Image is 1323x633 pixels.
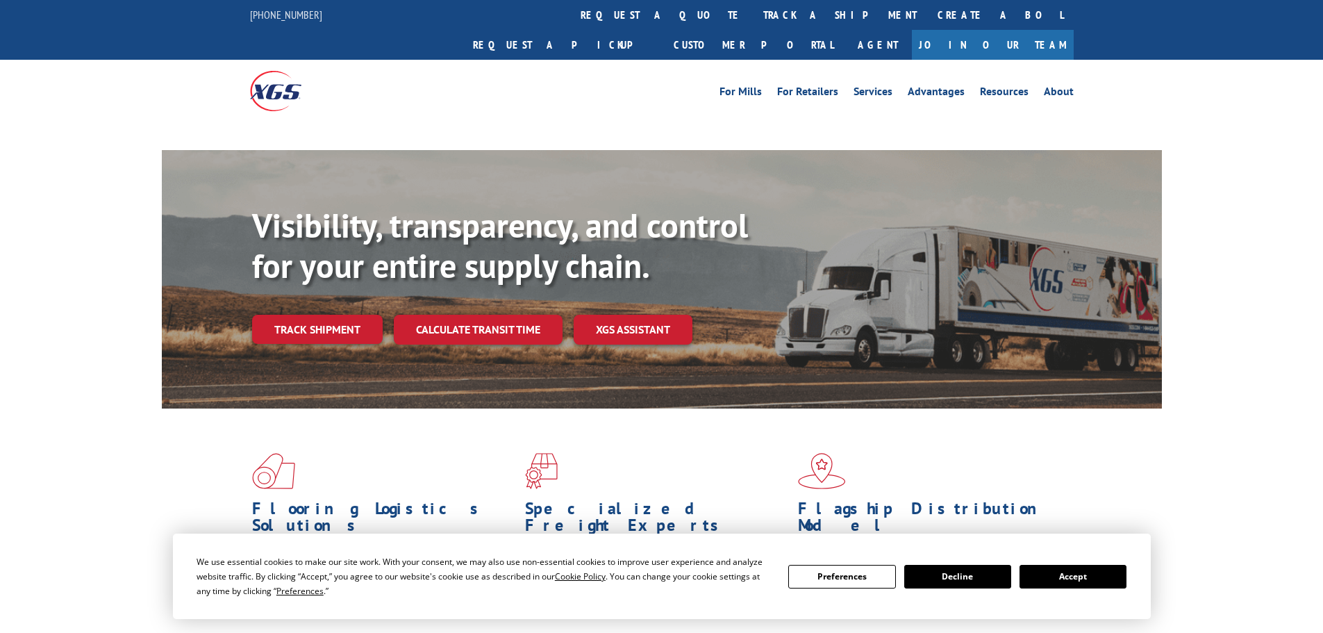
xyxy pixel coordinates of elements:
[173,534,1151,619] div: Cookie Consent Prompt
[525,500,788,541] h1: Specialized Freight Experts
[252,500,515,541] h1: Flooring Logistics Solutions
[912,30,1074,60] a: Join Our Team
[1020,565,1126,589] button: Accept
[394,315,563,345] a: Calculate transit time
[525,453,558,489] img: xgs-icon-focused-on-flooring-red
[904,565,1011,589] button: Decline
[719,86,762,101] a: For Mills
[276,585,324,597] span: Preferences
[798,500,1060,541] h1: Flagship Distribution Model
[555,570,606,582] span: Cookie Policy
[908,86,965,101] a: Advantages
[463,30,663,60] a: Request a pickup
[777,86,838,101] a: For Retailers
[252,453,295,489] img: xgs-icon-total-supply-chain-intelligence-red
[844,30,912,60] a: Agent
[980,86,1029,101] a: Resources
[1044,86,1074,101] a: About
[252,315,383,344] a: Track shipment
[854,86,892,101] a: Services
[197,554,772,598] div: We use essential cookies to make our site work. With your consent, we may also use non-essential ...
[788,565,895,589] button: Preferences
[798,453,846,489] img: xgs-icon-flagship-distribution-model-red
[663,30,844,60] a: Customer Portal
[574,315,692,345] a: XGS ASSISTANT
[250,8,322,22] a: [PHONE_NUMBER]
[252,204,748,287] b: Visibility, transparency, and control for your entire supply chain.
